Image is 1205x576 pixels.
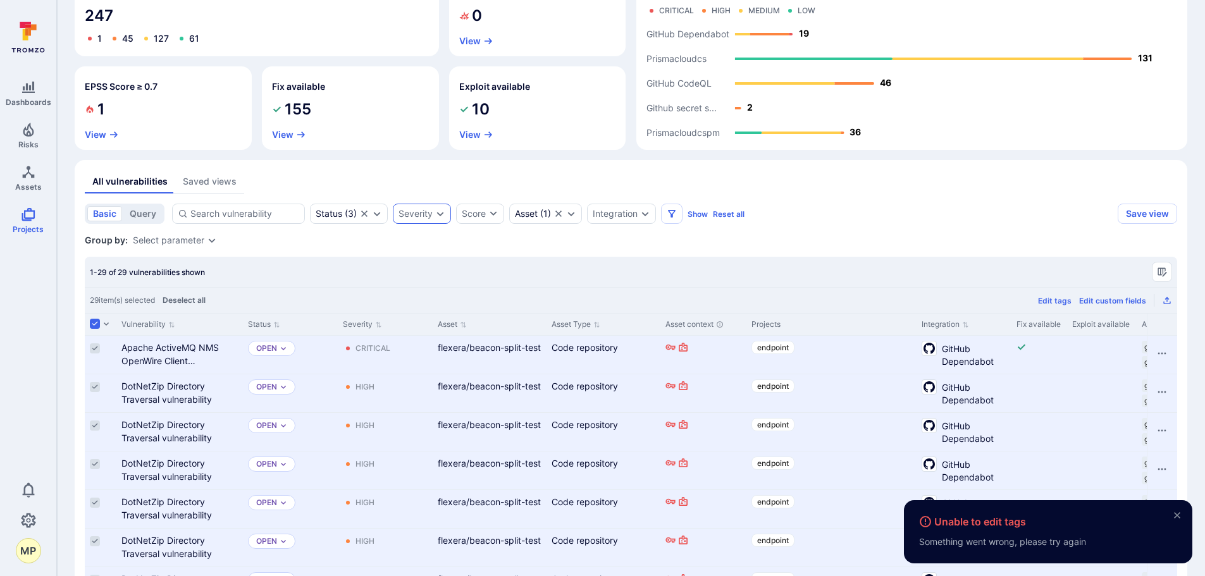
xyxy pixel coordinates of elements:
[121,419,212,443] a: DotNetZip Directory Traversal vulnerability
[256,498,277,508] button: Open
[751,418,794,431] a: endpoint
[272,80,325,93] h2: Fix available
[1147,413,1177,451] div: Cell for
[547,529,660,567] div: Cell for Asset Type
[338,413,433,451] div: Cell for Severity
[1038,296,1072,305] div: Edit tags
[438,458,541,469] a: flexera/beacon-split-test
[338,374,433,412] div: Cell for Severity
[280,422,287,429] button: Expand dropdown
[547,451,660,489] div: Cell for Asset Type
[1152,343,1172,364] button: Row actions menu
[472,99,490,119] span: 10
[85,529,116,567] div: Cell for selection
[1118,204,1177,224] button: Save view
[660,451,746,489] div: Cell for Asset context
[433,451,547,489] div: Cell for Asset
[243,490,338,528] div: Cell for Status
[757,458,789,468] span: endpoint
[256,459,277,469] p: Open
[243,413,338,451] div: Cell for Status
[746,529,917,567] div: Cell for Projects
[547,413,660,451] div: Cell for Asset Type
[757,536,789,545] span: endpoint
[433,413,547,451] div: Cell for Asset
[646,29,729,40] text: GitHub Dependabot
[751,495,794,508] a: endpoint
[917,336,1011,374] div: Cell for Integration
[1138,52,1152,63] text: 131
[121,535,212,559] a: DotNetZip Directory Traversal vulnerability
[593,209,638,219] button: Integration
[97,33,102,44] a: 1
[90,295,155,305] span: 29 item(s) selected
[459,36,493,46] a: View
[85,130,119,140] a: View
[472,6,482,26] span: 0
[256,382,277,392] button: Open
[85,374,116,412] div: Cell for selection
[116,413,243,451] div: Cell for Vulnerability
[917,451,1011,489] div: Cell for Integration
[433,374,547,412] div: Cell for Asset
[1011,374,1067,412] div: Cell for Fix available
[799,28,809,39] text: 19
[160,295,208,305] button: Deselect all
[661,204,683,224] button: Filters
[659,6,694,16] div: Critical
[438,535,541,546] a: flexera/beacon-split-test
[919,536,1086,548] span: Something went wrong, please try again
[13,224,44,234] span: Projects
[552,379,655,393] div: Code repository
[6,97,51,107] span: Dashboards
[566,209,576,219] button: Expand dropdown
[757,343,789,352] span: endpoint
[355,343,390,353] div: Critical
[552,319,600,329] button: Sort by Asset Type
[880,77,891,88] text: 46
[798,6,815,16] div: Low
[1147,336,1177,374] div: Cell for
[243,529,338,567] div: Cell for Status
[1072,319,1132,330] div: Exploit available
[355,498,374,508] div: High
[85,413,116,451] div: Cell for selection
[459,130,493,140] button: View
[942,495,1006,522] span: GitHub Dependabot
[646,103,717,114] text: Github secret s...
[243,374,338,412] div: Cell for Status
[746,413,917,451] div: Cell for Projects
[272,130,306,140] a: View
[355,382,374,392] div: High
[942,457,1006,484] span: GitHub Dependabot
[85,451,116,489] div: Cell for selection
[116,529,243,567] div: Cell for Vulnerability
[133,235,217,245] div: grouping parameters
[121,496,212,520] a: DotNetZip Directory Traversal vulnerability
[280,499,287,506] button: Expand dropdown
[688,209,708,219] button: Show
[1079,296,1146,305] button: Edit custom fields
[280,383,287,391] button: Expand dropdown
[256,420,277,431] p: Open
[243,336,338,374] div: Cell for Status
[1147,490,1177,528] div: Cell for
[746,374,917,412] div: Cell for Projects
[640,209,650,219] button: Expand dropdown
[16,538,41,563] button: MP
[256,536,277,546] button: Open
[338,336,433,374] div: Cell for Severity
[456,204,504,224] button: Score
[751,457,794,470] a: endpoint
[355,420,374,431] div: High
[919,515,1026,528] span: Unable to edit tags
[1011,413,1067,451] div: Cell for Fix available
[124,206,162,221] button: query
[1152,459,1172,479] button: Row actions menu
[399,209,433,219] button: Severity
[515,209,551,219] button: Asset(1)
[116,336,243,374] div: Cell for Vulnerability
[942,418,1006,445] span: GitHub Dependabot
[438,319,467,329] button: Sort by Asset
